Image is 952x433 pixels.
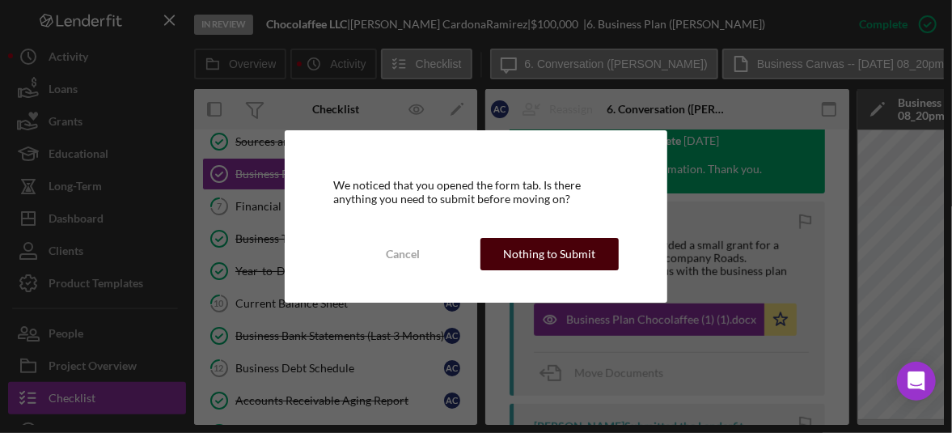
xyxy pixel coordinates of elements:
[503,238,595,270] div: Nothing to Submit
[333,179,619,205] div: We noticed that you opened the form tab. Is there anything you need to submit before moving on?
[897,362,936,401] div: Open Intercom Messenger
[333,238,472,270] button: Cancel
[386,238,420,270] div: Cancel
[480,238,620,270] button: Nothing to Submit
